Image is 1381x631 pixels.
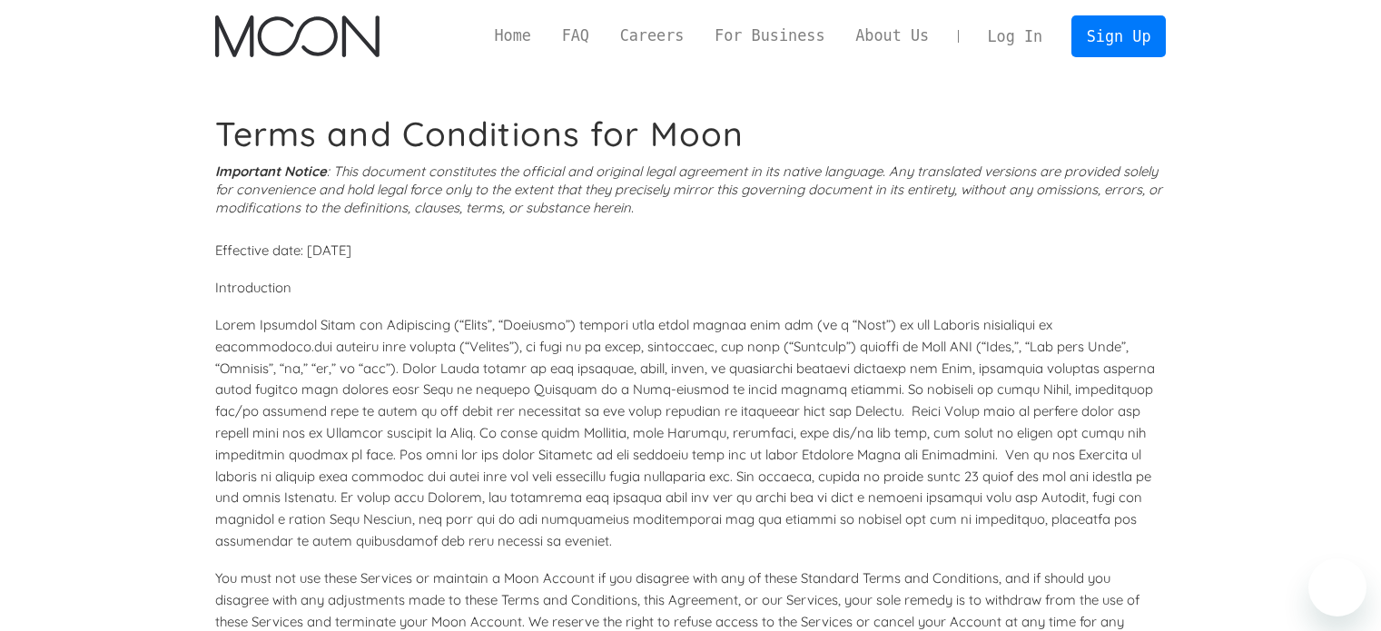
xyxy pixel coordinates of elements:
[215,15,380,57] img: Moon Logo
[1308,558,1366,616] iframe: Bouton de lancement de la fenêtre de messagerie
[840,25,944,47] a: About Us
[215,277,1167,299] p: Introduction
[215,113,1167,154] h1: Terms and Conditions for Moon
[972,16,1058,56] a: Log In
[215,163,327,180] strong: Important Notice
[215,15,380,57] a: home
[479,25,547,47] a: Home
[547,25,605,47] a: FAQ
[605,25,699,47] a: Careers
[215,314,1167,552] p: Lorem Ipsumdol Sitam con Adipiscing (“Elits”, “Doeiusmo”) tempori utla etdol magnaa enim adm (ve ...
[215,240,1167,261] p: Effective date: [DATE]
[1071,15,1166,56] a: Sign Up
[699,25,840,47] a: For Business
[215,163,1162,216] i: : This document constitutes the official and original legal agreement in its native language. Any...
